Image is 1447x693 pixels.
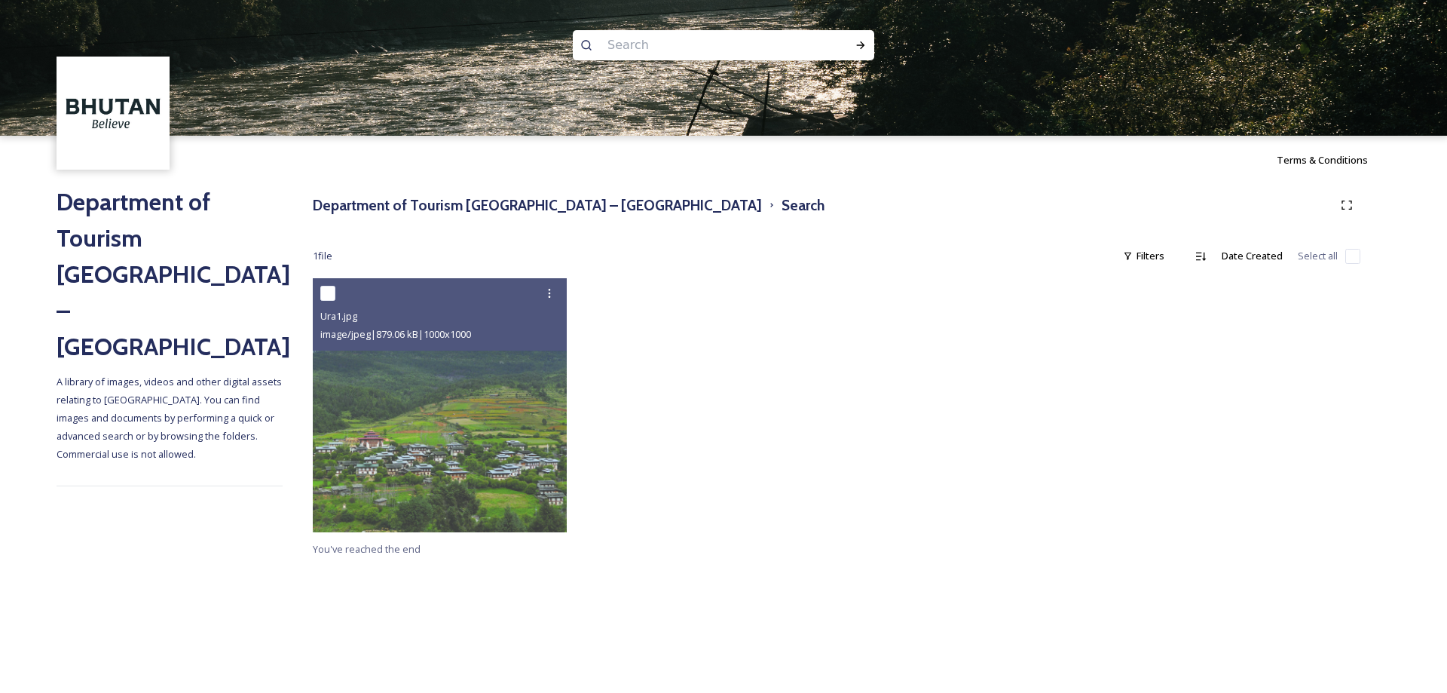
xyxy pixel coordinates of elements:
[313,249,332,263] span: 1 file
[600,29,806,62] input: Search
[1298,249,1338,263] span: Select all
[1277,151,1390,169] a: Terms & Conditions
[782,195,824,216] h3: Search
[1277,153,1368,167] span: Terms & Conditions
[57,375,284,461] span: A library of images, videos and other digital assets relating to [GEOGRAPHIC_DATA]. You can find ...
[59,59,168,168] img: BT_Logo_BB_Lockup_CMYK_High%2520Res.jpg
[320,309,357,323] span: Ura1.jpg
[1214,241,1290,271] div: Date Created
[313,195,762,216] h3: Department of Tourism [GEOGRAPHIC_DATA] – [GEOGRAPHIC_DATA]
[313,278,567,532] img: Ura1.jpg
[57,184,283,365] h2: Department of Tourism [GEOGRAPHIC_DATA] – [GEOGRAPHIC_DATA]
[320,327,471,341] span: image/jpeg | 879.06 kB | 1000 x 1000
[1115,241,1172,271] div: Filters
[313,542,421,556] span: You've reached the end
